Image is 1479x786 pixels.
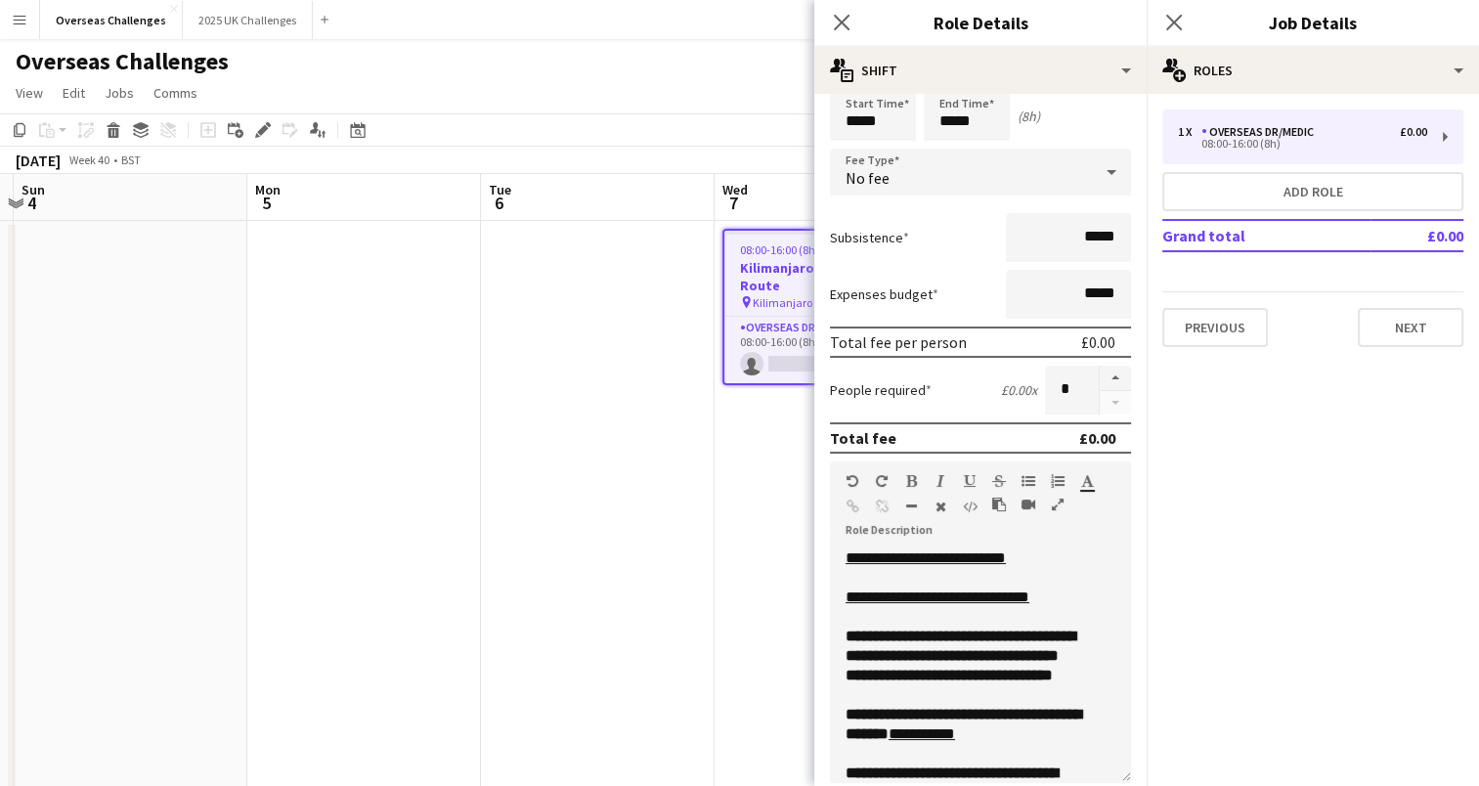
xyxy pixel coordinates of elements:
[55,80,93,106] a: Edit
[719,192,748,214] span: 7
[830,332,967,352] div: Total fee per person
[255,181,281,198] span: Mon
[121,153,141,167] div: BST
[904,499,918,514] button: Horizontal Line
[1051,497,1065,512] button: Fullscreen
[934,473,947,489] button: Italic
[1147,47,1479,94] div: Roles
[814,10,1147,35] h3: Role Details
[1178,125,1201,139] div: 1 x
[1081,332,1115,352] div: £0.00
[1162,220,1370,251] td: Grand total
[40,1,183,39] button: Overseas Challenges
[22,181,45,198] span: Sun
[1079,428,1115,448] div: £0.00
[16,151,61,170] div: [DATE]
[722,181,748,198] span: Wed
[1370,220,1463,251] td: £0.00
[846,168,890,188] span: No fee
[153,84,197,102] span: Comms
[1022,497,1035,512] button: Insert video
[489,181,511,198] span: Tue
[19,192,45,214] span: 4
[1201,125,1322,139] div: Overseas Dr/Medic
[753,295,895,310] span: Kilimanjaro - Lemosho Route
[904,473,918,489] button: Bold
[486,192,511,214] span: 6
[830,381,932,399] label: People required
[830,229,909,246] label: Subsistence
[65,153,113,167] span: Week 40
[740,242,819,257] span: 08:00-16:00 (8h)
[1100,366,1131,391] button: Increase
[1400,125,1427,139] div: £0.00
[1358,308,1463,347] button: Next
[183,1,313,39] button: 2025 UK Challenges
[1051,473,1065,489] button: Ordered List
[992,473,1006,489] button: Strikethrough
[8,80,51,106] a: View
[1162,172,1463,211] button: Add role
[1080,473,1094,489] button: Text Color
[97,80,142,106] a: Jobs
[146,80,205,106] a: Comms
[830,428,896,448] div: Total fee
[875,473,889,489] button: Redo
[1022,473,1035,489] button: Unordered List
[724,317,939,383] app-card-role: Overseas Dr/Medic0/108:00-16:00 (8h)
[992,497,1006,512] button: Paste as plain text
[16,84,43,102] span: View
[1162,308,1268,347] button: Previous
[724,259,939,294] h3: Kilimanjaro - Lemosho Route
[63,84,85,102] span: Edit
[830,285,938,303] label: Expenses budget
[846,473,859,489] button: Undo
[1018,108,1040,125] div: (8h)
[1178,139,1427,149] div: 08:00-16:00 (8h)
[963,499,977,514] button: HTML Code
[16,47,229,76] h1: Overseas Challenges
[252,192,281,214] span: 5
[722,229,941,385] app-job-card: 08:00-16:00 (8h)0/1Kilimanjaro - Lemosho Route Kilimanjaro - Lemosho Route1 RoleOverseas Dr/Medic...
[934,499,947,514] button: Clear Formatting
[1001,381,1037,399] div: £0.00 x
[1147,10,1479,35] h3: Job Details
[963,473,977,489] button: Underline
[105,84,134,102] span: Jobs
[814,47,1147,94] div: Shift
